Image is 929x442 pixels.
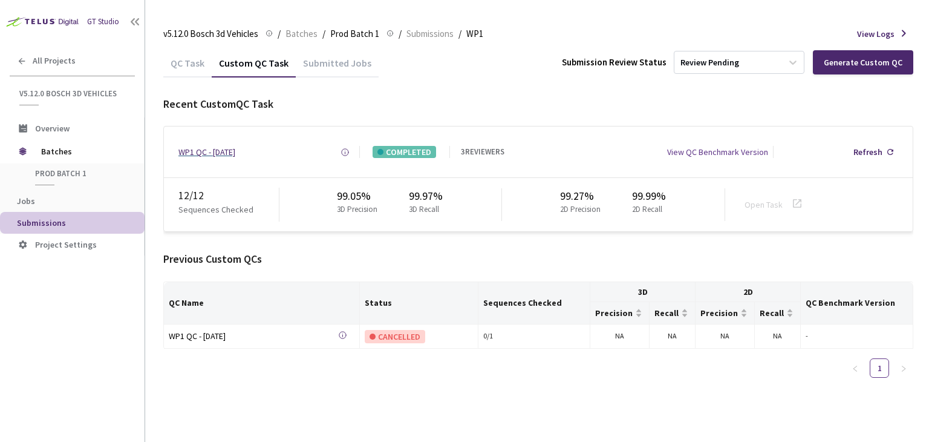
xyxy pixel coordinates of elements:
li: / [399,27,402,41]
a: Open Task [745,199,783,210]
th: QC Benchmark Version [801,282,913,325]
th: Precision [696,302,755,325]
p: 2D Recall [632,204,662,216]
div: 99.97% [409,188,444,204]
li: / [278,27,281,41]
div: GT Studio [87,16,119,28]
li: / [322,27,325,41]
li: 1 [870,358,889,378]
th: 3D [590,282,696,302]
p: Sequences Checked [178,203,253,216]
div: Review Pending [680,57,739,68]
a: Batches [283,27,320,40]
div: Submission Review Status [562,56,667,68]
span: WP1 [466,27,483,41]
p: 3D Precision [337,204,377,216]
span: Jobs [17,196,35,206]
a: Submissions [404,27,456,40]
div: Submitted Jobs [296,57,379,78]
div: Previous Custom QCs [163,251,913,267]
div: Recent Custom QC Task [163,96,913,112]
p: 3D Recall [409,204,439,216]
th: Status [360,282,478,325]
div: 99.05% [337,188,382,204]
th: Sequences Checked [478,282,590,325]
td: NA [755,325,801,349]
div: - [806,331,908,342]
p: 2D Precision [560,204,601,216]
div: COMPLETED [373,146,436,158]
div: Refresh [853,146,882,158]
div: 99.99% [632,188,667,204]
th: QC Name [164,282,360,325]
button: right [894,358,913,378]
span: Precision [595,308,633,318]
span: v5.12.0 Bosch 3d Vehicles [163,27,258,41]
div: View QC Benchmark Version [667,146,768,158]
span: Submissions [17,217,66,228]
span: Batches [285,27,318,41]
span: All Projects [33,56,76,66]
td: NA [696,325,755,349]
span: Project Settings [35,239,97,250]
li: / [458,27,461,41]
li: Next Page [894,358,913,378]
span: Recall [760,308,784,318]
th: Recall [650,302,696,325]
span: Submissions [406,27,454,41]
span: View Logs [857,28,895,40]
a: WP1 QC - [DATE] [178,146,235,158]
span: Overview [35,123,70,134]
a: 1 [870,359,888,377]
div: Custom QC Task [212,57,296,78]
span: Prod Batch 1 [35,168,125,179]
div: CANCELLED [365,330,425,343]
span: left [852,365,859,372]
span: v5.12.0 Bosch 3d Vehicles [19,88,128,99]
div: Generate Custom QC [824,58,902,67]
td: NA [650,325,696,349]
span: Recall [654,308,679,318]
div: WP1 QC - [DATE] [169,329,338,343]
button: left [846,358,865,378]
td: NA [590,325,650,349]
span: Prod Batch 1 [330,27,379,41]
li: Previous Page [846,358,865,378]
th: Precision [590,302,650,325]
span: Batches [41,139,124,163]
div: 0 / 1 [483,331,585,342]
div: QC Task [163,57,212,78]
span: right [900,365,907,372]
th: 2D [696,282,801,302]
span: Precision [700,308,738,318]
th: Recall [755,302,801,325]
div: 3 REVIEWERS [461,147,504,158]
div: 12 / 12 [178,188,279,203]
div: 99.27% [560,188,605,204]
